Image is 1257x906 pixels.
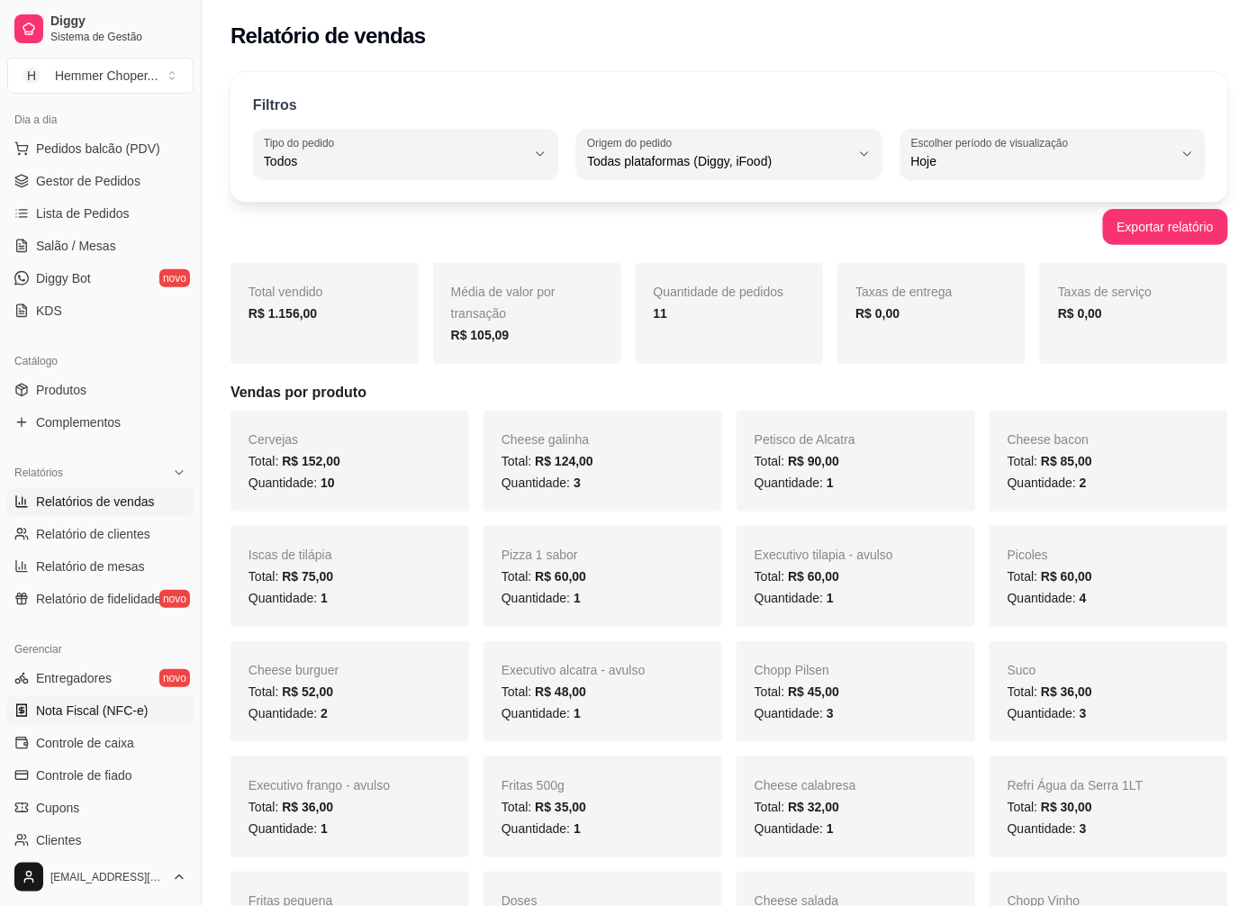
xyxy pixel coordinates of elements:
strong: R$ 0,00 [1058,306,1102,321]
span: Iscas de tilápia [249,548,332,562]
span: 1 [827,821,834,836]
label: Escolher período de visualização [911,135,1074,150]
span: Total: [502,800,586,814]
a: Relatório de mesas [7,552,194,581]
span: Nota Fiscal (NFC-e) [36,702,148,720]
span: Quantidade: [755,821,834,836]
span: R$ 90,00 [788,454,839,468]
span: Quantidade: [249,591,328,605]
span: Quantidade: [502,476,581,490]
span: Cervejas [249,432,298,447]
button: Tipo do pedidoTodos [253,129,558,179]
span: 3 [574,476,581,490]
h2: Relatório de vendas [231,22,426,50]
a: Relatório de clientes [7,520,194,548]
span: Cheese bacon [1008,432,1089,447]
span: Taxas de serviço [1058,285,1152,299]
span: 2 [321,706,328,720]
span: Quantidade: [1008,591,1087,605]
span: R$ 48,00 [535,684,586,699]
span: Total: [502,569,586,584]
a: Cupons [7,793,194,822]
span: R$ 124,00 [535,454,593,468]
span: Relatório de clientes [36,525,150,543]
a: Clientes [7,826,194,855]
span: Quantidade: [249,706,328,720]
button: [EMAIL_ADDRESS][DOMAIN_NAME] [7,856,194,899]
a: Gestor de Pedidos [7,167,194,195]
span: Relatório de fidelidade [36,590,161,608]
span: Total: [249,569,333,584]
span: Picoles [1008,548,1048,562]
span: Todos [264,152,526,170]
span: Petisco de Alcatra [755,432,855,447]
span: Cupons [36,799,79,817]
button: Pedidos balcão (PDV) [7,134,194,163]
strong: R$ 105,09 [451,328,510,342]
span: Total: [755,569,839,584]
a: Produtos [7,376,194,404]
span: Relatório de mesas [36,557,145,575]
span: R$ 45,00 [788,684,839,699]
span: R$ 30,00 [1041,800,1092,814]
button: Select a team [7,58,194,94]
a: Nota Fiscal (NFC-e) [7,696,194,725]
span: Quantidade: [755,591,834,605]
span: 1 [827,476,834,490]
span: Refri Água da Serra 1LT [1008,778,1144,793]
p: Filtros [253,95,297,116]
span: Total: [1008,454,1092,468]
div: Gerenciar [7,635,194,664]
button: Exportar relatório [1103,209,1228,245]
a: DiggySistema de Gestão [7,7,194,50]
div: Catálogo [7,347,194,376]
span: Média de valor por transação [451,285,556,321]
span: Total: [502,684,586,699]
span: Clientes [36,831,82,849]
span: Todas plataformas (Diggy, iFood) [587,152,849,170]
span: Pedidos balcão (PDV) [36,140,160,158]
span: Cheese burguer [249,663,339,677]
strong: 11 [654,306,668,321]
span: Quantidade: [502,706,581,720]
span: R$ 85,00 [1041,454,1092,468]
span: Total: [755,454,839,468]
strong: R$ 1.156,00 [249,306,317,321]
span: Cheese calabresa [755,778,856,793]
span: R$ 52,00 [282,684,333,699]
span: Gestor de Pedidos [36,172,140,190]
span: [EMAIL_ADDRESS][DOMAIN_NAME] [50,870,165,884]
span: Total: [1008,569,1092,584]
span: 3 [827,706,834,720]
span: 2 [1080,476,1087,490]
span: 1 [574,591,581,605]
span: 1 [827,591,834,605]
span: Quantidade de pedidos [654,285,784,299]
a: Salão / Mesas [7,231,194,260]
span: R$ 60,00 [788,569,839,584]
span: Diggy Bot [36,269,91,287]
span: Total: [1008,684,1092,699]
span: R$ 36,00 [282,800,333,814]
span: 1 [321,821,328,836]
span: 1 [321,591,328,605]
a: Relatórios de vendas [7,487,194,516]
a: Controle de fiado [7,761,194,790]
button: Escolher período de visualizaçãoHoje [900,129,1206,179]
span: Controle de caixa [36,734,134,752]
span: Relatórios de vendas [36,493,155,511]
a: Lista de Pedidos [7,199,194,228]
span: 1 [574,821,581,836]
span: Salão / Mesas [36,237,116,255]
span: KDS [36,302,62,320]
a: Relatório de fidelidadenovo [7,584,194,613]
span: Executivo alcatra - avulso [502,663,646,677]
span: Lista de Pedidos [36,204,130,222]
span: Quantidade: [249,821,328,836]
span: Quantidade: [249,476,335,490]
span: 3 [1080,821,1087,836]
span: Complementos [36,413,121,431]
span: Quantidade: [755,706,834,720]
span: Hoje [911,152,1173,170]
span: Sistema de Gestão [50,30,186,44]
